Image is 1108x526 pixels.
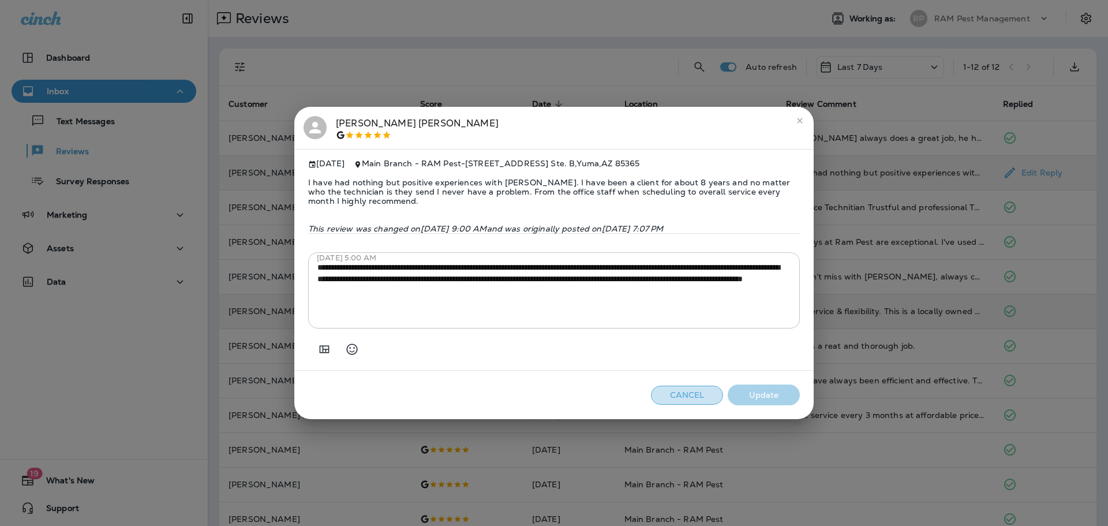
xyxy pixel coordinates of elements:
button: close [791,111,809,130]
span: Main Branch - RAM Pest - [STREET_ADDRESS] Ste. B , Yuma , AZ 85365 [362,158,639,169]
span: I have had nothing but positive experiences with [PERSON_NAME]. I have been a client for about 8 ... [308,169,800,215]
div: [PERSON_NAME] [PERSON_NAME] [336,116,499,140]
button: Select an emoji [340,338,364,361]
span: and was originally posted on [DATE] 7:07 PM [487,223,664,234]
button: Add in a premade template [313,338,336,361]
p: This review was changed on [DATE] 9:00 AM [308,224,800,233]
button: Cancel [651,386,723,405]
span: [DATE] [308,159,345,169]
